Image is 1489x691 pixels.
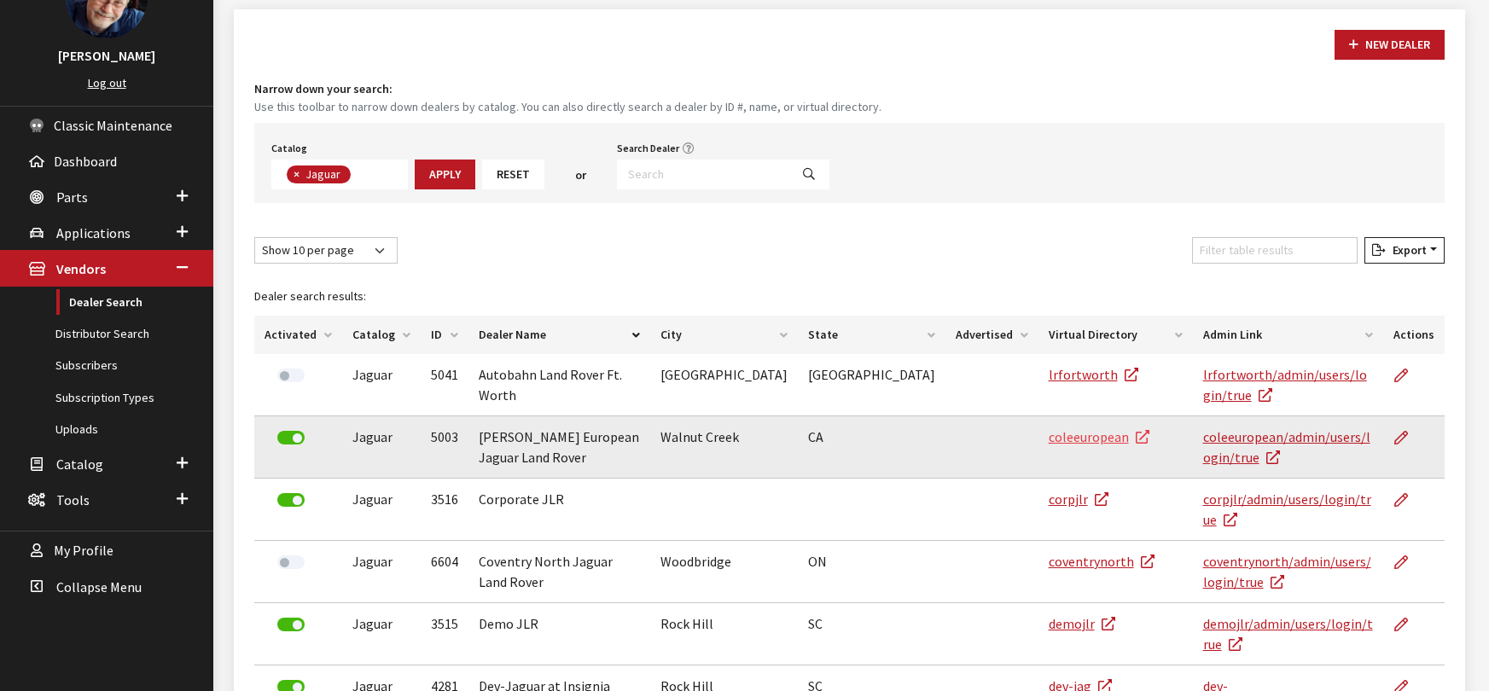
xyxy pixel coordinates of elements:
td: [PERSON_NAME] European Jaguar Land Rover [468,416,650,479]
button: Remove item [287,165,304,183]
th: Activated: activate to sort column ascending [254,316,342,354]
a: Edit Dealer [1393,603,1422,646]
td: Coventry North Jaguar Land Rover [468,541,650,603]
td: 3515 [421,603,468,665]
label: Catalog [271,141,307,156]
a: coventrynorth/admin/users/login/true [1203,553,1371,590]
button: Reset [482,160,544,189]
th: Admin Link: activate to sort column ascending [1193,316,1383,354]
textarea: Search [355,168,364,183]
td: SC [798,603,945,665]
h3: [PERSON_NAME] [17,45,196,66]
td: Jaguar [342,603,421,665]
span: Tools [56,491,90,508]
a: corpjlr [1049,491,1108,508]
td: Jaguar [342,541,421,603]
td: [GEOGRAPHIC_DATA] [798,354,945,416]
a: coleeuropean [1049,428,1149,445]
a: Edit Dealer [1393,354,1422,397]
label: Activate Dealer [277,369,305,382]
span: Dashboard [54,153,117,170]
a: coventrynorth [1049,553,1155,570]
button: Apply [415,160,475,189]
label: Deactivate Dealer [277,431,305,444]
a: demojlr [1049,615,1115,632]
span: Vendors [56,261,106,278]
th: City: activate to sort column ascending [650,316,798,354]
th: Virtual Directory: activate to sort column ascending [1038,316,1193,354]
span: Classic Maintenance [54,117,172,134]
li: Jaguar [287,165,351,183]
th: Advertised: activate to sort column ascending [945,316,1038,354]
td: 3516 [421,479,468,541]
small: Use this toolbar to narrow down dealers by catalog. You can also directly search a dealer by ID #... [254,98,1445,116]
span: Applications [56,224,131,241]
td: Rock Hill [650,603,798,665]
a: Edit Dealer [1393,541,1422,584]
label: Search Dealer [617,141,679,156]
button: Export [1364,237,1445,264]
input: Search [617,160,789,189]
button: New Dealer [1335,30,1445,60]
td: Corporate JLR [468,479,650,541]
td: Autobahn Land Rover Ft. Worth [468,354,650,416]
th: ID: activate to sort column ascending [421,316,468,354]
span: or [575,166,586,184]
td: 6604 [421,541,468,603]
span: Parts [56,189,88,206]
a: corpjlr/admin/users/login/true [1203,491,1371,528]
td: ON [798,541,945,603]
a: Log out [88,75,126,90]
label: Deactivate Dealer [277,493,305,507]
span: Catalog [56,456,103,473]
td: CA [798,416,945,479]
th: State: activate to sort column ascending [798,316,945,354]
button: Search [788,160,829,189]
caption: Dealer search results: [254,277,1445,316]
label: Deactivate Dealer [277,618,305,631]
a: Edit Dealer [1393,479,1422,521]
td: 5003 [421,416,468,479]
span: Collapse Menu [56,578,142,595]
input: Filter table results [1192,237,1358,264]
label: Activate Dealer [277,555,305,569]
span: Select [271,160,408,189]
a: coleeuropean/admin/users/login/true [1203,428,1370,466]
td: Walnut Creek [650,416,798,479]
td: Demo JLR [468,603,650,665]
span: Export [1386,242,1427,258]
a: lrfortworth [1049,366,1138,383]
td: [GEOGRAPHIC_DATA] [650,354,798,416]
a: demojlr/admin/users/login/true [1203,615,1373,653]
td: 5041 [421,354,468,416]
td: Jaguar [342,354,421,416]
span: Jaguar [304,166,345,182]
span: My Profile [54,543,113,560]
a: lrfortworth/admin/users/login/true [1203,366,1367,404]
td: Jaguar [342,416,421,479]
span: × [294,166,300,182]
td: Jaguar [342,479,421,541]
th: Catalog: activate to sort column ascending [342,316,421,354]
th: Dealer Name: activate to sort column descending [468,316,650,354]
a: Edit Dealer [1393,416,1422,459]
th: Actions [1383,316,1445,354]
td: Woodbridge [650,541,798,603]
h4: Narrow down your search: [254,80,1445,98]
